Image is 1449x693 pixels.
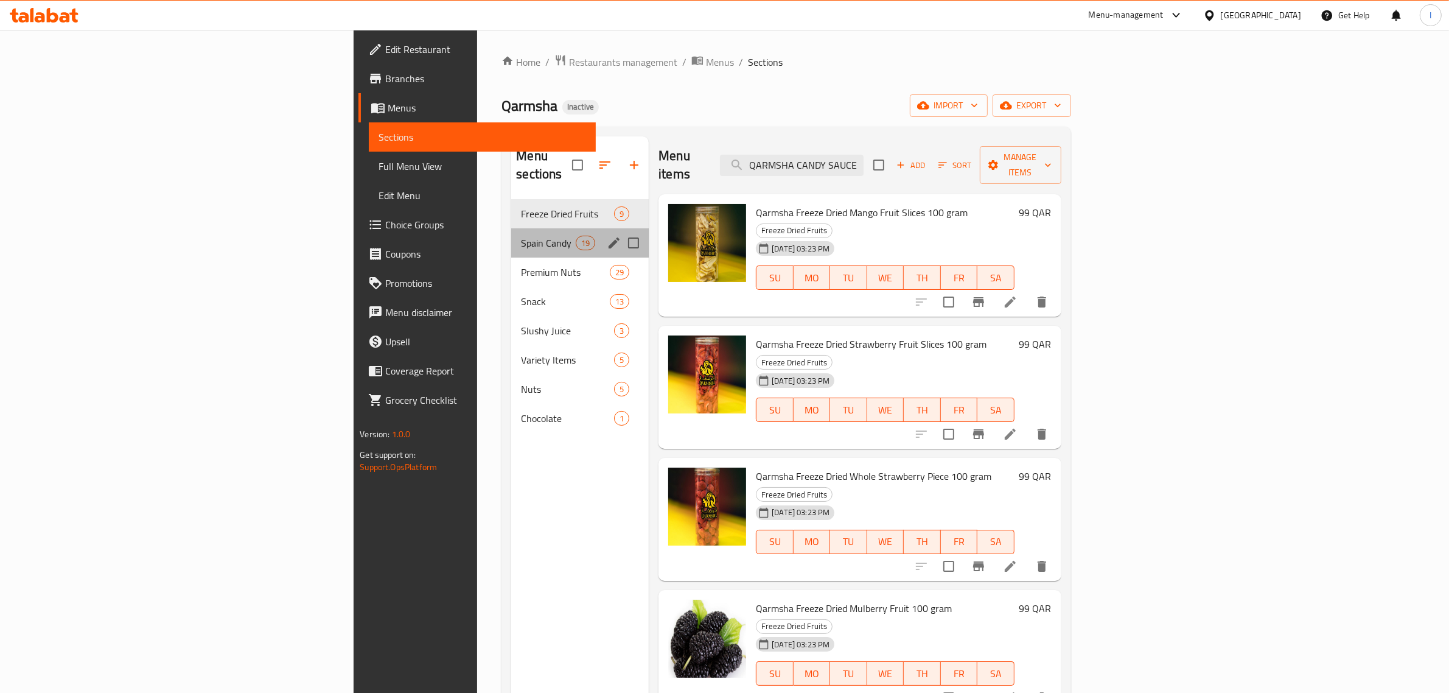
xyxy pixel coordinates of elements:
a: Restaurants management [554,54,677,70]
span: Qarmsha Freeze Dried Strawberry Fruit Slices 100 gram [756,335,986,353]
a: Upsell [358,327,596,356]
button: Add [892,156,931,175]
span: SA [982,665,1010,683]
span: 29 [610,267,629,278]
button: Branch-specific-item [964,420,993,449]
div: items [614,382,629,396]
span: Edit Restaurant [385,42,586,57]
a: Edit menu item [1003,295,1018,309]
span: MO [798,533,826,551]
div: Freeze Dried Fruits9 [511,199,649,228]
h6: 99 QAR [1019,468,1052,485]
span: SA [982,533,1010,551]
div: items [614,206,629,221]
span: 3 [615,325,629,337]
button: TU [830,661,867,686]
span: Premium Nuts [521,265,610,280]
a: Edit menu item [1003,427,1018,441]
span: [DATE] 03:23 PM [767,507,834,518]
span: [DATE] 03:23 PM [767,243,834,255]
span: 5 [615,384,629,395]
span: Qarmsha Freeze Dried Mulberry Fruit 100 gram [756,599,952,617]
li: / [682,55,686,69]
span: Version: [360,426,389,442]
button: Branch-specific-item [964,552,993,581]
span: SA [982,269,1010,287]
span: SA [982,401,1010,419]
span: TU [835,269,862,287]
div: Nuts5 [511,375,649,404]
span: import [920,98,978,113]
button: delete [1027,287,1056,317]
div: Slushy Juice3 [511,316,649,345]
div: items [614,323,629,338]
button: FR [941,398,978,422]
span: Sections [748,55,783,69]
button: Sort [935,156,975,175]
span: Slushy Juice [521,323,614,338]
span: Manage items [990,150,1052,180]
span: Variety Items [521,353,614,367]
button: TH [904,398,941,422]
div: Premium Nuts29 [511,258,649,287]
a: Edit Menu [369,181,596,210]
span: Get support on: [360,447,416,463]
span: Select to update [936,289,962,315]
button: WE [867,266,904,290]
span: TH [909,401,936,419]
a: Coupons [358,239,596,269]
span: Edit Menu [379,188,586,203]
button: SA [977,398,1014,422]
a: Branches [358,64,596,93]
img: Qarmsha Freeze Dried Mulberry Fruit 100 gram [668,600,746,678]
span: MO [798,401,826,419]
span: SU [761,533,788,551]
span: [DATE] 03:23 PM [767,375,834,387]
button: edit [605,234,623,252]
a: Sections [369,122,596,152]
span: SU [761,269,788,287]
div: Nuts [521,382,614,396]
span: Sort items [931,156,980,175]
h6: 99 QAR [1019,336,1052,353]
span: Promotions [385,276,586,290]
span: Qarmsha Freeze Dried Mango Fruit Slices 100 gram [756,203,968,222]
span: Select to update [936,554,962,579]
div: Freeze Dried Fruits [756,487,833,502]
span: FR [946,401,973,419]
span: FR [946,269,973,287]
button: delete [1027,420,1056,449]
button: TH [904,661,941,686]
span: SU [761,665,788,683]
button: Add section [620,150,649,180]
span: Chocolate [521,411,614,426]
a: Menus [691,54,734,70]
span: Freeze Dried Fruits [756,223,832,237]
span: TH [909,269,936,287]
span: Menus [706,55,734,69]
a: Promotions [358,269,596,298]
span: Freeze Dried Fruits [521,206,614,221]
span: MO [798,269,826,287]
button: TH [904,530,941,554]
button: MO [794,530,831,554]
a: Coverage Report [358,356,596,385]
input: search [720,155,864,176]
span: FR [946,533,973,551]
img: Qarmsha Freeze Dried Mango Fruit Slices 100 gram [668,204,746,282]
span: export [1002,98,1061,113]
span: Menus [388,100,586,115]
span: WE [872,665,899,683]
span: Add item [892,156,931,175]
div: Chocolate1 [511,404,649,433]
span: I [1430,9,1431,22]
div: items [576,236,595,250]
button: MO [794,398,831,422]
button: FR [941,661,978,686]
button: WE [867,398,904,422]
button: SU [756,661,793,686]
img: Qarmsha Freeze Dried Strawberry Fruit Slices 100 gram [668,336,746,413]
span: Freeze Dried Fruits [756,356,832,370]
nav: Menu sections [511,194,649,438]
